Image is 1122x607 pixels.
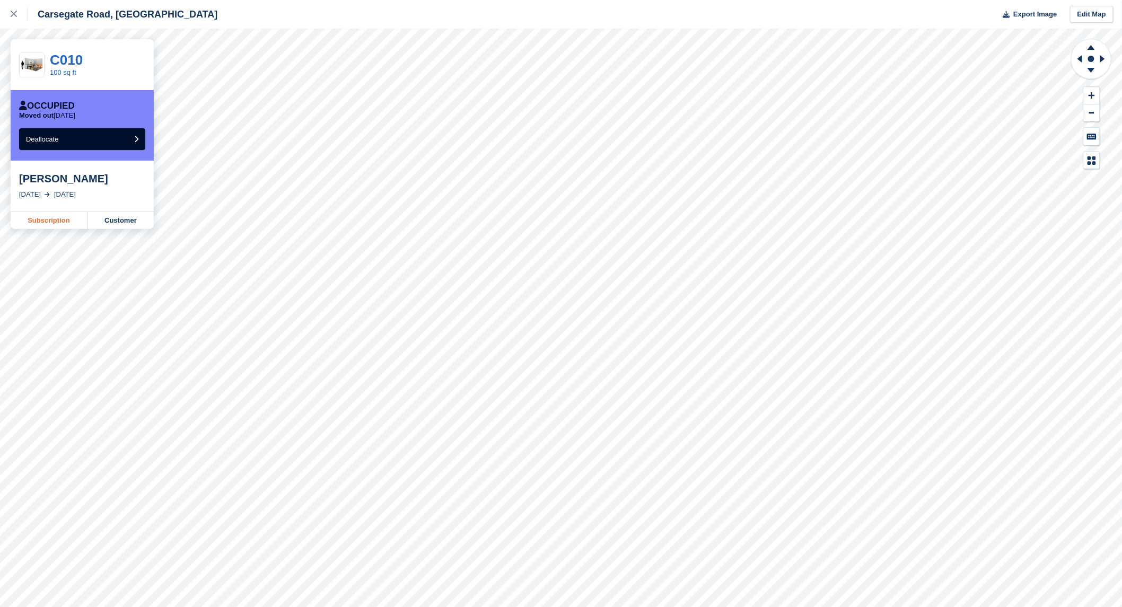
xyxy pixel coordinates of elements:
[19,101,75,111] div: Occupied
[19,111,54,119] span: Moved out
[50,52,83,68] a: C010
[1013,9,1057,20] span: Export Image
[19,111,75,120] p: [DATE]
[19,172,145,185] div: [PERSON_NAME]
[11,212,87,229] a: Subscription
[1084,128,1100,145] button: Keyboard Shortcuts
[50,68,76,76] a: 100 sq ft
[1084,152,1100,169] button: Map Legend
[19,189,41,200] div: [DATE]
[19,128,145,150] button: Deallocate
[45,192,50,197] img: arrow-right-light-icn-cde0832a797a2874e46488d9cf13f60e5c3a73dbe684e267c42b8395dfbc2abf.svg
[997,6,1057,23] button: Export Image
[26,135,58,143] span: Deallocate
[54,189,76,200] div: [DATE]
[28,8,217,21] div: Carsegate Road, [GEOGRAPHIC_DATA]
[1084,87,1100,104] button: Zoom In
[87,212,154,229] a: Customer
[1070,6,1114,23] a: Edit Map
[20,56,44,74] img: 100-sqft-unit.jpg
[1084,104,1100,122] button: Zoom Out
